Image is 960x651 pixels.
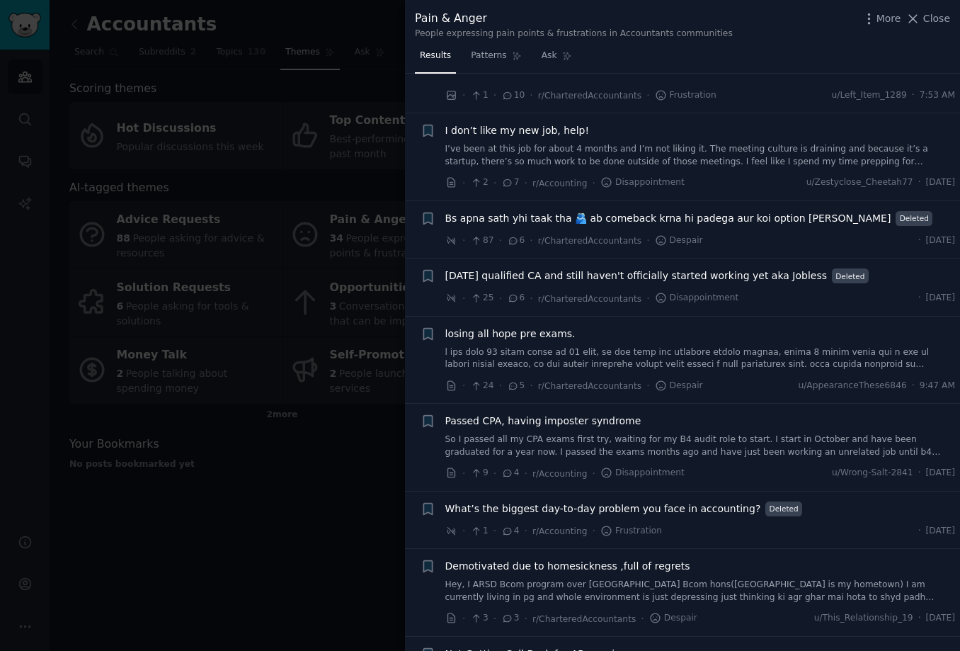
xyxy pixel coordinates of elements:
span: [DATE] [926,234,955,247]
span: 87 [470,234,493,247]
span: · [912,89,915,102]
span: · [530,233,532,248]
span: 10 [501,89,525,102]
span: u/Left_Item_1289 [831,89,906,102]
span: · [462,233,465,248]
span: · [493,611,496,626]
a: Bs apna sath yhi taak tha 🫂 ab comeback krna hi padega aur koi option [PERSON_NAME] [445,211,891,226]
span: · [593,523,595,538]
a: I don’t like my new job, help! [445,123,590,138]
a: losing all hope pre exams. [445,327,576,341]
span: Despair [655,380,703,392]
span: · [912,380,915,392]
span: · [493,466,496,481]
span: · [462,88,465,103]
span: r/Accounting [532,179,588,188]
span: · [593,176,595,191]
span: 5 [507,380,525,392]
span: · [493,176,496,191]
a: Hey, I ARSD Bcom program over [GEOGRAPHIC_DATA] Bcom hons([GEOGRAPHIC_DATA] is my hometown) I am ... [445,579,956,604]
span: · [918,525,921,538]
span: r/Accounting [532,526,588,536]
span: [DATE] [926,292,955,305]
a: I’ve been at this job for about 4 months and I’m not liking it. The meeting culture is draining a... [445,143,956,168]
a: Passed CPA, having imposter syndrome [445,414,641,429]
span: Disappointment [655,292,739,305]
span: Deleted [896,211,932,226]
span: r/CharteredAccountants [532,614,636,624]
span: [DATE] [926,525,955,538]
span: 24 [470,380,493,392]
span: · [646,88,649,103]
span: r/CharteredAccountants [538,294,641,304]
span: · [493,88,496,103]
span: · [530,378,532,393]
span: 7:53 AM [920,89,955,102]
span: Ask [542,50,557,62]
span: · [462,378,465,393]
span: r/Accounting [532,469,588,479]
span: · [530,88,532,103]
span: r/CharteredAccountants [538,381,641,391]
span: · [646,378,649,393]
a: Demotivated due to homesickness ,full of regrets [445,559,690,574]
span: Patterns [471,50,506,62]
span: [DATE] [926,467,955,480]
span: r/CharteredAccountants [538,91,641,101]
a: So I passed all my CPA exams first try, waiting for my B4 audit role to start. I start in October... [445,434,956,458]
span: · [499,233,502,248]
span: 2 [470,176,488,189]
span: Results [420,50,451,62]
span: · [646,233,649,248]
span: · [462,466,465,481]
span: 3 [501,612,519,625]
span: · [525,466,527,481]
span: 1 [470,89,488,102]
span: [DATE] [926,612,955,625]
span: 6 [507,234,525,247]
span: Despair [655,234,703,247]
span: · [462,611,465,626]
span: Disappointment [600,467,685,480]
span: 6 [507,292,525,305]
span: · [462,291,465,306]
span: · [646,291,649,306]
a: l ips dolo 93 sitam conse ad 01 elit, se doe temp inc utlabore etdolo magnaa, enima 8 minim venia... [445,346,956,371]
span: u/This_Relationship_19 [814,612,913,625]
span: 25 [470,292,493,305]
span: · [462,176,465,191]
span: u/Zestyclose_Cheetah77 [806,176,913,189]
span: u/AppearanceThese6846 [798,380,906,392]
span: · [641,611,644,626]
a: Ask [537,45,577,74]
span: 4 [501,525,519,538]
span: · [462,523,465,538]
span: Frustration [600,525,662,538]
span: Close [923,11,950,26]
span: [DATE] qualified CA and still haven't officially started working yet aka Jobless [445,268,828,283]
span: · [918,612,921,625]
a: Results [415,45,456,74]
span: · [593,466,595,481]
a: Patterns [466,45,526,74]
div: Pain & Anger [415,10,733,28]
span: 1 [470,525,488,538]
span: · [525,611,527,626]
span: · [525,523,527,538]
span: More [876,11,901,26]
span: · [918,467,921,480]
button: More [862,11,901,26]
span: · [499,378,502,393]
div: People expressing pain points & frustrations in Accountants communities [415,28,733,40]
span: · [493,523,496,538]
a: What’s the biggest day-to-day problem you face in accounting? [445,502,761,516]
span: Frustration [655,89,716,102]
span: · [530,291,532,306]
span: · [918,292,921,305]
